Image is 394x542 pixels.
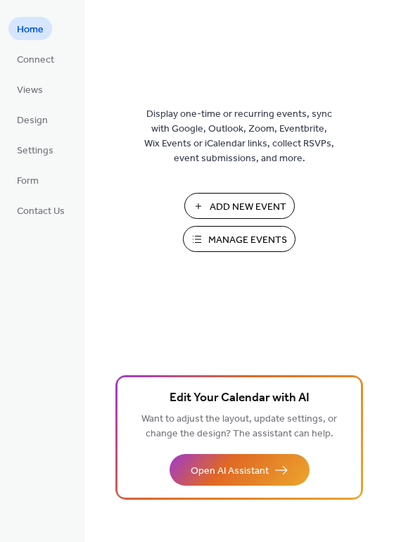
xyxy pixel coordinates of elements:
span: Display one-time or recurring events, sync with Google, Outlook, Zoom, Eventbrite, Wix Events or ... [144,107,334,166]
span: Form [17,174,39,189]
a: Form [8,168,47,191]
span: Views [17,83,43,98]
a: Contact Us [8,198,73,222]
a: Home [8,17,52,40]
button: Manage Events [183,226,295,252]
span: Want to adjust the layout, update settings, or change the design? The assistant can help. [141,410,337,443]
a: Design [8,108,56,131]
span: Connect [17,53,54,68]
span: Settings [17,144,53,158]
span: Home [17,23,44,37]
span: Add New Event [210,200,286,215]
button: Add New Event [184,193,295,219]
span: Manage Events [208,233,287,248]
a: Views [8,77,51,101]
a: Connect [8,47,63,70]
span: Edit Your Calendar with AI [170,389,310,408]
span: Open AI Assistant [191,464,269,479]
button: Open AI Assistant [170,454,310,486]
span: Contact Us [17,204,65,219]
span: Design [17,113,48,128]
a: Settings [8,138,62,161]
